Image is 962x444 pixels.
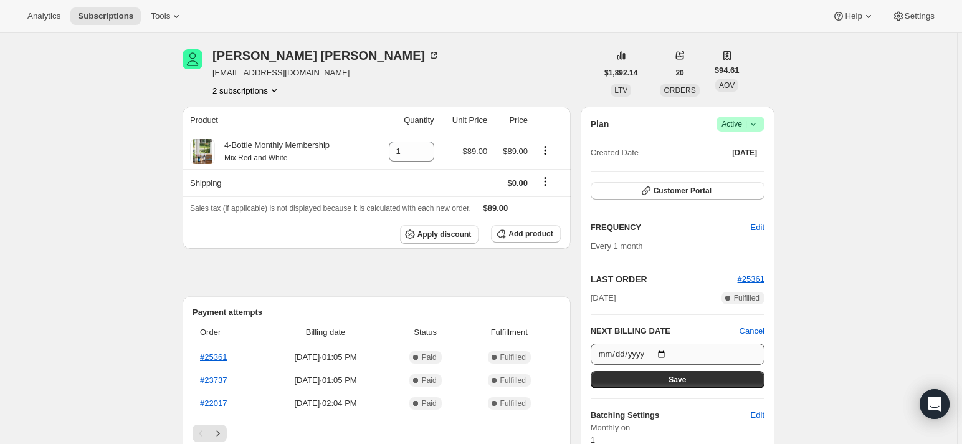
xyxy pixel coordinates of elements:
span: Billing date [266,326,386,339]
button: #25361 [738,273,764,286]
th: Quantity [371,107,437,134]
span: Monthly on [591,422,764,434]
span: 20 [675,68,683,78]
small: Mix Red and White [224,153,287,162]
h2: FREQUENCY [591,221,751,234]
a: #25361 [738,274,764,284]
span: Paid [422,375,437,385]
button: Product actions [535,143,555,157]
span: Veronica Kelly [183,49,202,69]
h6: Batching Settings [591,409,751,422]
span: [DATE] [732,148,757,158]
button: Subscriptions [70,7,141,25]
span: Fulfilled [500,352,526,362]
nav: Pagination [193,425,561,442]
button: Settings [885,7,942,25]
span: Apply discount [417,229,472,239]
button: Next [209,425,227,442]
span: $94.61 [715,64,740,77]
button: $1,892.14 [597,64,645,82]
button: Shipping actions [535,175,555,188]
span: Fulfillment [465,326,553,339]
span: Tools [151,11,170,21]
button: Edit [743,405,772,425]
th: Order [193,319,262,346]
button: Help [825,7,882,25]
span: $89.00 [462,147,487,156]
button: 20 [668,64,691,82]
span: Sales tax (if applicable) is not displayed because it is calculated with each new order. [190,204,471,213]
span: Status [393,326,458,339]
span: Settings [905,11,935,21]
button: Customer Portal [591,182,764,200]
span: Paid [422,398,437,408]
button: Edit [743,218,772,238]
div: [PERSON_NAME] [PERSON_NAME] [212,49,440,62]
span: Add product [508,229,553,239]
a: #23737 [200,375,227,385]
button: Product actions [212,84,280,97]
th: Price [491,107,531,134]
span: Subscriptions [78,11,133,21]
span: Fulfilled [734,293,760,303]
span: [DATE] [591,292,616,304]
h2: Plan [591,118,609,130]
span: Edit [751,409,764,422]
h2: NEXT BILLING DATE [591,325,740,337]
span: Save [669,375,686,385]
span: Customer Portal [654,186,712,196]
span: | [745,119,747,129]
button: Cancel [740,325,764,337]
h2: Payment attempts [193,306,561,319]
div: 4-Bottle Monthly Membership [215,139,330,164]
th: Product [183,107,371,134]
h2: LAST ORDER [591,273,738,286]
span: Help [845,11,862,21]
th: Shipping [183,169,371,196]
th: Unit Price [438,107,492,134]
span: [DATE] · 02:04 PM [266,397,386,410]
span: Active [721,118,760,130]
span: Fulfilled [500,398,526,408]
span: [DATE] · 01:05 PM [266,351,386,364]
span: ORDERS [664,86,695,95]
button: [DATE] [725,144,764,162]
a: #25361 [200,352,227,362]
button: Analytics [20,7,68,25]
span: [EMAIL_ADDRESS][DOMAIN_NAME] [212,67,440,79]
span: Fulfilled [500,375,526,385]
span: Every 1 month [591,241,643,251]
button: Add product [491,225,560,243]
span: $1,892.14 [604,68,637,78]
span: Analytics [27,11,60,21]
span: [DATE] · 01:05 PM [266,374,386,387]
span: Edit [751,221,764,234]
button: Apply discount [400,225,479,244]
button: Tools [143,7,190,25]
span: $0.00 [507,178,528,188]
span: LTV [614,86,627,95]
span: $89.00 [503,147,528,156]
div: Open Intercom Messenger [920,389,950,419]
span: Created Date [591,147,639,159]
button: Save [591,371,764,388]
span: Paid [422,352,437,362]
span: AOV [719,81,735,90]
span: $89.00 [483,203,508,213]
a: #22017 [200,398,227,408]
